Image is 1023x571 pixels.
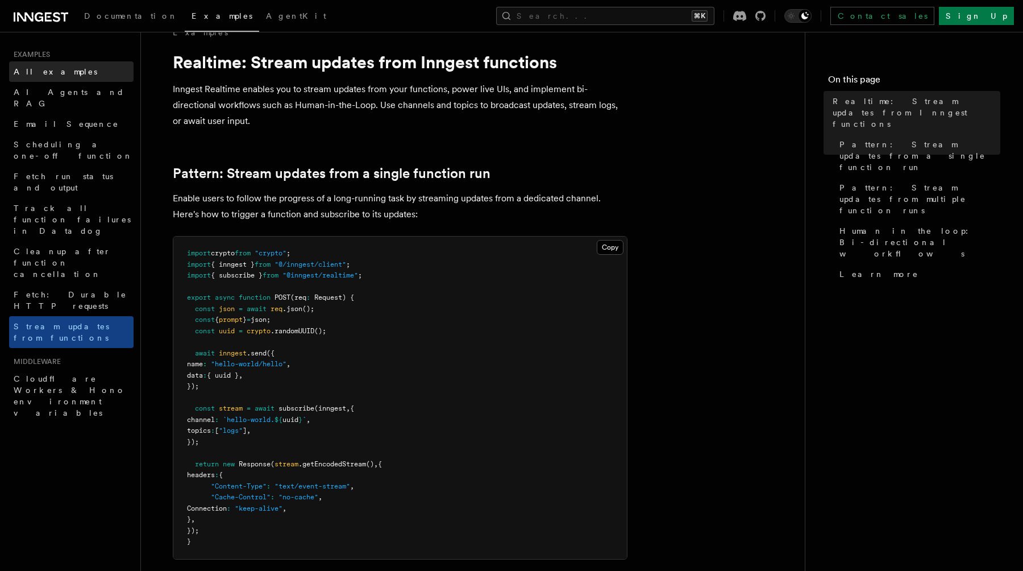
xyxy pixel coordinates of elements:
[219,427,243,435] span: "logs"
[187,271,211,279] span: import
[275,482,350,490] span: "text/event-stream"
[235,249,251,257] span: from
[239,460,271,468] span: Response
[185,3,259,32] a: Examples
[235,504,282,512] span: "keep-alive"
[286,360,290,368] span: ,
[227,504,231,512] span: :
[9,166,134,198] a: Fetch run status and output
[243,427,247,435] span: ]
[187,515,191,523] span: }
[9,369,134,423] a: Cloudflare Workers & Hono environment variables
[195,349,215,357] span: await
[14,119,119,129] span: Email Sequence
[219,327,235,335] span: uuid
[275,416,282,424] span: ${
[219,471,223,479] span: {
[219,316,243,324] span: prompt
[203,360,207,368] span: :
[195,305,215,313] span: const
[187,438,199,446] span: });
[839,139,1000,173] span: Pattern: Stream updates from a single function run
[298,460,366,468] span: .getEncodedStream
[239,327,243,335] span: =
[939,7,1014,25] a: Sign Up
[211,249,235,257] span: crypto
[9,50,50,59] span: Examples
[243,316,247,324] span: }
[9,241,134,284] a: Cleanup after function cancellation
[346,404,350,412] span: ,
[187,360,203,368] span: name
[173,27,228,38] a: Examples
[223,460,235,468] span: new
[828,73,1000,91] h4: On this page
[839,225,1000,259] span: Human in the loop: Bi-directional workflows
[9,82,134,114] a: AI Agents and RAG
[378,460,382,468] span: {
[266,11,326,20] span: AgentKit
[247,316,251,324] span: =
[290,293,306,301] span: (req
[835,177,1000,221] a: Pattern: Stream updates from multiple function runs
[195,316,215,324] span: const
[14,172,113,192] span: Fetch run status and output
[14,290,127,311] span: Fetch: Durable HTTP requests
[14,374,126,417] span: Cloudflare Workers & Hono environment variables
[828,91,1000,134] a: Realtime: Stream updates from Inngest functions
[358,271,362,279] span: ;
[14,204,131,235] span: Track all function failures in Datadog
[692,10,708,22] kbd: ⌘K
[282,305,302,313] span: .json
[215,293,235,301] span: async
[9,357,61,366] span: Middleware
[187,293,211,301] span: export
[247,427,251,435] span: ,
[318,493,322,501] span: ,
[14,140,133,160] span: Scheduling a one-off function
[211,427,215,435] span: :
[195,327,215,335] span: const
[223,416,275,424] span: `hello-world.
[173,165,490,181] a: Pattern: Stream updates from a single function run
[219,305,235,313] span: json
[275,293,290,301] span: POST
[77,3,185,31] a: Documentation
[187,249,211,257] span: import
[187,382,199,390] span: });
[239,305,243,313] span: =
[263,271,278,279] span: from
[597,240,623,255] button: Copy
[215,416,219,424] span: :
[187,537,191,545] span: }
[835,134,1000,177] a: Pattern: Stream updates from a single function run
[207,371,239,379] span: { uuid }
[84,11,178,20] span: Documentation
[271,327,314,335] span: .randomUUID
[839,268,918,280] span: Learn more
[191,515,195,523] span: ,
[192,11,252,20] span: Examples
[784,9,812,23] button: Toggle dark mode
[830,7,934,25] a: Contact sales
[219,349,247,357] span: inngest
[173,81,627,129] p: Inngest Realtime enables you to stream updates from your functions, power live UIs, and implement...
[278,404,314,412] span: subscribe
[839,182,1000,216] span: Pattern: Stream updates from multiple function runs
[14,67,97,76] span: All examples
[215,316,219,324] span: {
[350,404,354,412] span: {
[306,293,310,301] span: :
[9,198,134,241] a: Track all function failures in Datadog
[247,305,267,313] span: await
[211,493,271,501] span: "Cache-Control"
[306,416,310,424] span: ,
[187,471,215,479] span: headers
[302,305,314,313] span: ();
[187,527,199,535] span: });
[286,249,290,257] span: ;
[251,316,271,324] span: json;
[271,493,275,501] span: :
[247,327,271,335] span: crypto
[9,61,134,82] a: All examples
